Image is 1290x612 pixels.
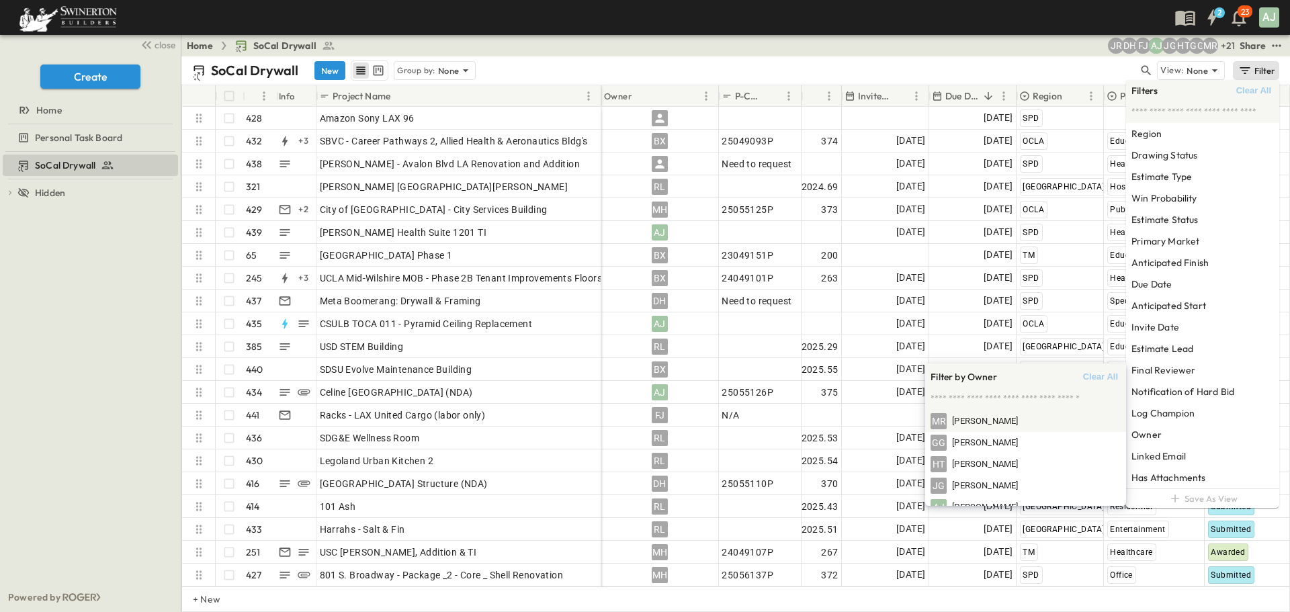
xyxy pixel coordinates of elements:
[722,157,791,171] span: Need to request
[1131,148,1197,162] h6: Drawing Status
[984,179,1013,194] span: [DATE]
[246,340,263,353] p: 385
[807,89,822,103] button: Sort
[984,567,1013,582] span: [DATE]
[896,453,925,468] span: [DATE]
[1121,38,1137,54] div: Daryll Hayward (daryll.hayward@swinerton.com)
[984,361,1013,377] span: [DATE]
[1023,502,1105,511] span: [GEOGRAPHIC_DATA]
[246,203,263,216] p: 429
[652,544,668,560] div: MH
[320,386,473,399] span: Celine [GEOGRAPHIC_DATA] (NDA)
[1131,406,1195,420] h6: Log Champion
[1187,64,1208,77] p: None
[896,179,925,194] span: [DATE]
[1131,277,1172,291] h6: Due Date
[320,134,588,148] span: SBVC - Career Pathways 2, Allied Health & Aeronautics Bldg's
[438,64,460,77] p: None
[896,521,925,537] span: [DATE]
[246,500,260,513] p: 414
[652,407,668,423] div: FJ
[781,88,797,104] button: Menu
[1131,385,1234,398] h6: Notification of Hard Bid
[1259,7,1279,28] div: AJ
[1131,449,1186,463] h6: Linked Email
[1131,342,1193,355] h6: Estimate Lead
[320,523,405,536] span: Harrahs - Salt & Fin
[211,61,298,80] p: SoCal Drywall
[652,270,668,286] div: BX
[802,363,838,376] span: 2025.55
[256,88,272,104] button: Menu
[896,430,925,445] span: [DATE]
[652,498,668,515] div: RL
[601,85,719,107] div: Owner
[722,294,791,308] span: Need to request
[821,88,837,104] button: Menu
[1023,114,1039,123] span: SPD
[952,415,1018,428] span: [PERSON_NAME]
[698,88,714,104] button: Menu
[652,179,668,195] div: RL
[1110,319,1150,329] span: Education
[320,249,453,262] span: [GEOGRAPHIC_DATA] Phase 1
[1131,428,1162,441] h6: Owner
[1110,525,1165,534] span: Entertainment
[246,545,261,559] p: 251
[604,77,632,115] div: Owner
[1199,5,1225,30] button: 2
[155,38,175,52] span: close
[652,224,668,241] div: AJ
[802,454,838,468] span: 2025.54
[246,431,263,445] p: 436
[1110,548,1152,557] span: Healthcare
[896,224,925,240] span: [DATE]
[35,186,65,200] span: Hidden
[1023,228,1039,237] span: SPD
[1110,205,1165,214] span: Public Facility
[3,156,175,175] a: SoCal Drywall
[931,478,947,494] div: JG
[821,134,838,148] span: 374
[320,112,415,125] span: Amazon Sony LAX 96
[35,131,122,144] span: Personal Task Board
[296,270,312,286] div: + 3
[16,3,120,32] img: 6c363589ada0b36f064d841b69d3a419a338230e66bb0a533688fa5cc3e9e735.png
[908,88,924,104] button: Menu
[397,64,435,77] p: Group by:
[984,247,1013,263] span: [DATE]
[722,477,773,490] span: 25055110P
[1110,251,1150,260] span: Education
[952,458,1018,471] span: [PERSON_NAME]
[1131,234,1199,248] h6: Primary Market
[1110,159,1152,169] span: Healthcare
[984,544,1013,560] span: [DATE]
[821,249,838,262] span: 200
[320,157,580,171] span: [PERSON_NAME] - Avalon Blvd LA Renovation and Addition
[3,128,175,147] a: Personal Task Board
[984,110,1013,126] span: [DATE]
[722,134,773,148] span: 25049093P
[766,89,781,103] button: Sort
[1110,502,1152,511] span: Residential
[802,431,838,445] span: 2025.53
[279,77,295,115] div: Info
[652,247,668,263] div: BX
[320,568,564,582] span: 801 S. Broadway - Package _2 - Core _ Shell Renovation
[246,157,263,171] p: 438
[314,61,345,80] button: New
[896,544,925,560] span: [DATE]
[931,370,997,384] h6: Filter by Owner
[393,89,408,103] button: Sort
[1241,7,1249,17] p: 23
[1160,63,1184,78] p: View:
[246,249,257,262] p: 65
[3,101,175,120] a: Home
[896,498,925,514] span: [DATE]
[896,384,925,400] span: [DATE]
[722,545,773,559] span: 24049107P
[1110,570,1132,580] span: Office
[896,156,925,171] span: [DATE]
[320,454,434,468] span: Legoland Urban Kitchen 2
[246,568,262,582] p: 427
